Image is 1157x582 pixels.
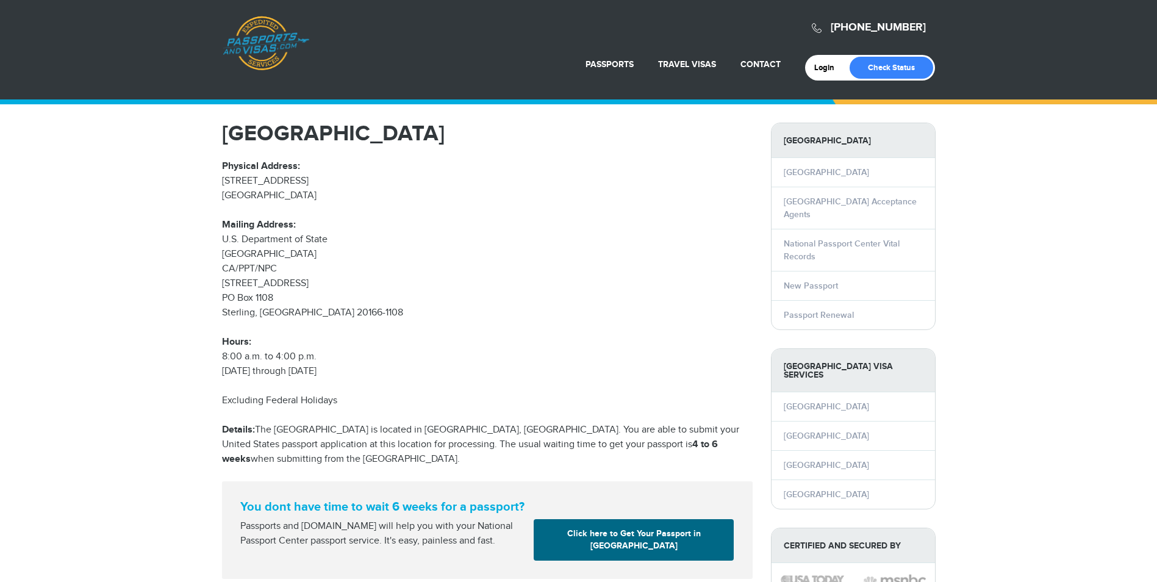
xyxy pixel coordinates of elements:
strong: [GEOGRAPHIC_DATA] Visa Services [772,349,935,392]
strong: Hours: [222,336,251,348]
a: [PHONE_NUMBER] [831,21,926,34]
strong: Details: [222,424,255,436]
p: The [GEOGRAPHIC_DATA] is located in [GEOGRAPHIC_DATA], [GEOGRAPHIC_DATA]. You are able to submit ... [222,423,753,467]
a: [GEOGRAPHIC_DATA] [784,401,869,412]
a: Contact [740,59,781,70]
a: [GEOGRAPHIC_DATA] [784,489,869,500]
strong: 4 to 6 weeks [222,439,718,465]
a: [GEOGRAPHIC_DATA] Acceptance Agents [784,196,917,220]
strong: Certified and Secured by [772,528,935,563]
strong: Physical Address: [222,160,300,172]
a: [GEOGRAPHIC_DATA] [784,167,869,178]
p: [STREET_ADDRESS] [GEOGRAPHIC_DATA] U.S. Department of State [GEOGRAPHIC_DATA] CA/PPT/NPC [STREET_... [222,159,753,379]
a: New Passport [784,281,838,291]
a: Login [814,63,843,73]
strong: Mailing Address: [222,219,296,231]
a: National Passport Center Vital Records [784,239,900,262]
strong: [GEOGRAPHIC_DATA] [772,123,935,158]
a: Click here to Get Your Passport in [GEOGRAPHIC_DATA] [534,519,734,561]
a: Check Status [850,57,933,79]
a: Passports [586,59,634,70]
a: Passport Renewal [784,310,854,320]
a: [GEOGRAPHIC_DATA] [784,460,869,470]
p: Excluding Federal Holidays [222,393,753,408]
a: [GEOGRAPHIC_DATA] [784,431,869,441]
a: Passports & [DOMAIN_NAME] [223,16,309,71]
strong: You dont have time to wait 6 weeks for a passport? [240,500,734,514]
div: Passports and [DOMAIN_NAME] will help you with your National Passport Center passport service. It... [235,519,529,548]
a: Travel Visas [658,59,716,70]
h1: [GEOGRAPHIC_DATA] [222,123,753,145]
